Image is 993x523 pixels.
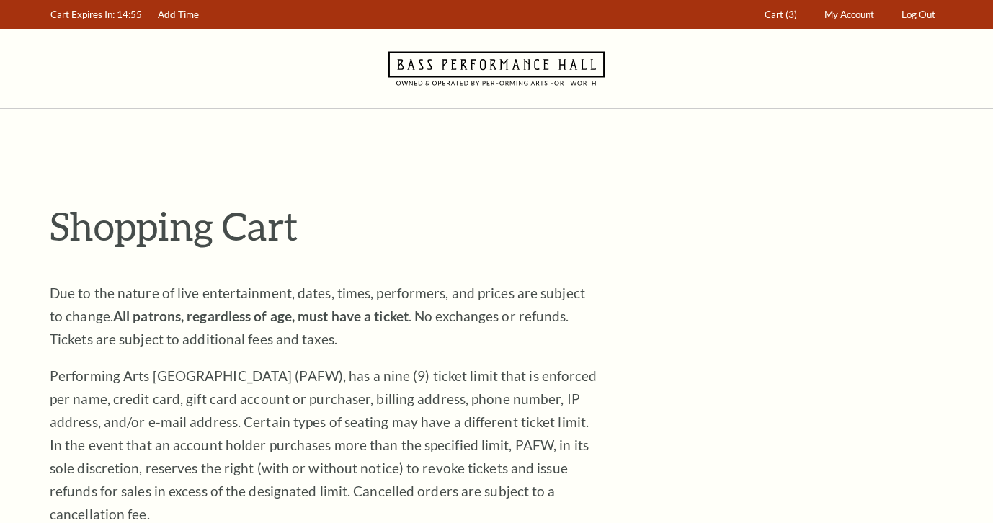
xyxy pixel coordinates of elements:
[50,285,585,347] span: Due to the nature of live entertainment, dates, times, performers, and prices are subject to chan...
[151,1,206,29] a: Add Time
[824,9,874,20] span: My Account
[50,202,943,249] p: Shopping Cart
[758,1,804,29] a: Cart (3)
[113,308,409,324] strong: All patrons, regardless of age, must have a ticket
[818,1,881,29] a: My Account
[117,9,142,20] span: 14:55
[895,1,943,29] a: Log Out
[50,9,115,20] span: Cart Expires In:
[785,9,797,20] span: (3)
[765,9,783,20] span: Cart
